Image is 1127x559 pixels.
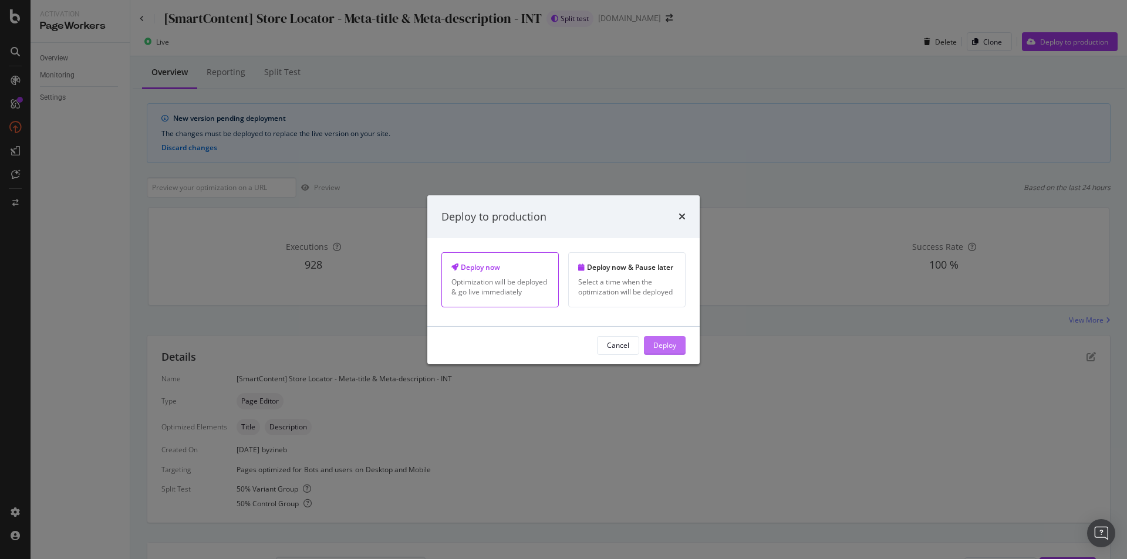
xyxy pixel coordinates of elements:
div: Deploy [653,340,676,350]
div: Cancel [607,340,629,350]
div: Open Intercom Messenger [1087,519,1115,547]
div: Deploy now [451,262,549,272]
div: modal [427,195,700,364]
div: Optimization will be deployed & go live immediately [451,277,549,297]
button: Cancel [597,336,639,355]
div: Deploy to production [441,209,546,224]
button: Deploy [644,336,686,355]
div: Deploy now & Pause later [578,262,676,272]
div: Select a time when the optimization will be deployed [578,277,676,297]
div: times [679,209,686,224]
